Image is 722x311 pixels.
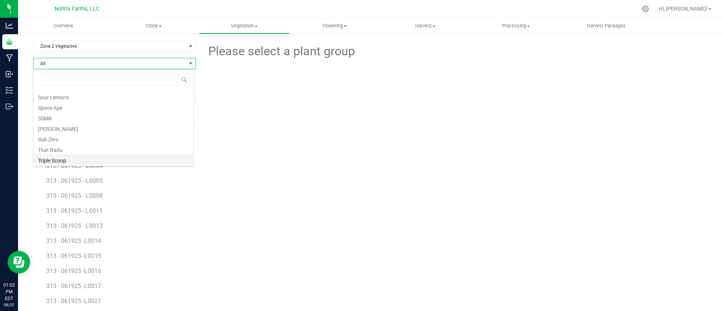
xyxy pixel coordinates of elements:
[18,18,109,34] a: Overview
[561,18,652,34] a: Harvest Packages
[207,42,355,61] span: Please select a plant group
[186,41,196,52] span: select
[6,70,13,78] inline-svg: Inbound
[199,23,289,29] span: Vegetation
[46,192,103,199] span: 313 - 061925 - L0008
[46,222,103,229] span: 313 - 061925 - L0013
[33,58,186,69] span: All
[380,18,471,34] a: Harvest
[290,23,380,29] span: Flowering
[46,252,101,259] span: 313 - 061925 -L0015
[46,282,101,290] span: 313 - 061925 -L0017
[46,177,103,184] span: 313 - 061925 - L0005
[6,103,13,110] inline-svg: Outbound
[381,23,470,29] span: Harvest
[6,38,13,46] inline-svg: Grow
[46,237,101,244] span: 313 - 061925 -L0014
[46,207,103,214] span: 313 - 061925 - L0011
[470,18,561,34] a: Processing
[3,282,15,302] p: 01:02 PM EDT
[659,6,708,12] span: Hi, [PERSON_NAME]!
[33,41,186,52] span: Zone 2 Vegetative
[577,23,636,29] span: Harvest Packages
[3,302,15,308] p: 08/22
[6,54,13,62] inline-svg: Manufacturing
[6,86,13,94] inline-svg: Inventory
[46,267,101,275] span: 313 - 061925 -L0016
[8,251,30,273] iframe: Resource center
[46,297,101,305] span: 313 - 061925 -L0021
[641,5,650,12] div: Manage settings
[109,23,199,29] span: Clone
[109,18,199,34] a: Clone
[44,23,83,29] span: Overview
[471,23,561,29] span: Processing
[55,6,99,12] span: Nonna Farms, LLC
[199,18,290,34] a: Vegetation
[290,18,380,34] a: Flowering
[6,22,13,29] inline-svg: Analytics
